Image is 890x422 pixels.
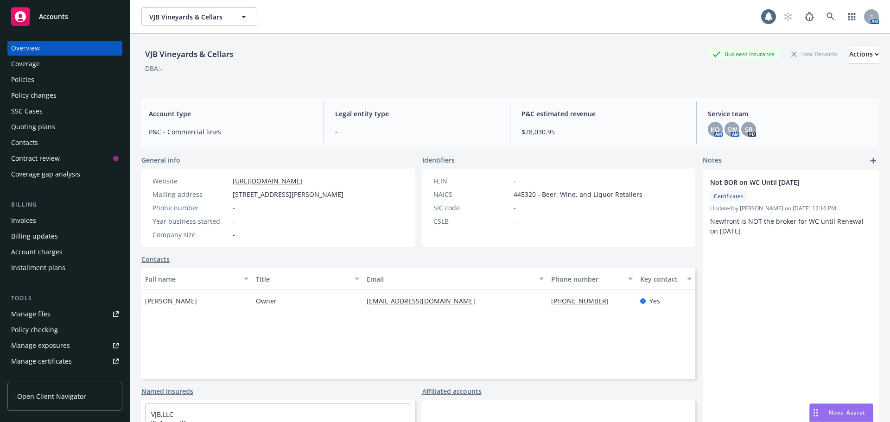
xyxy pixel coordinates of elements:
[727,125,737,134] span: SW
[7,307,122,321] a: Manage files
[787,48,842,60] div: Total Rewards
[363,268,547,290] button: Email
[551,296,616,305] a: [PHONE_NUMBER]
[779,7,797,26] a: Start snowing
[153,216,229,226] div: Year business started
[649,296,660,306] span: Yes
[7,294,122,303] div: Tools
[11,213,36,228] div: Invoices
[7,354,122,369] a: Manage certificates
[7,4,122,30] a: Accounts
[800,7,819,26] a: Report a Bug
[17,391,86,401] span: Open Client Navigator
[145,63,162,73] div: DBA: -
[11,338,70,353] div: Manage exposures
[256,296,277,306] span: Owner
[11,120,55,134] div: Quoting plans
[11,41,40,56] div: Overview
[745,125,753,134] span: SR
[810,404,821,422] div: Drag to move
[710,217,865,235] span: Newfront is NOT the broker for WC until Renewal on [DATE]
[11,322,58,337] div: Policy checking
[514,203,516,213] span: -
[710,177,847,187] span: Not BOR on WC Until [DATE]
[7,338,122,353] a: Manage exposures
[256,274,349,284] div: Title
[11,88,57,103] div: Policy changes
[7,135,122,150] a: Contacts
[141,254,170,264] a: Contacts
[849,45,879,63] button: Actions
[252,268,363,290] button: Title
[11,370,58,384] div: Manage claims
[514,176,516,186] span: -
[153,230,229,239] div: Company size
[708,109,871,119] span: Service team
[145,296,197,306] span: [PERSON_NAME]
[11,135,38,150] div: Contacts
[433,176,510,186] div: FEIN
[141,268,252,290] button: Full name
[149,127,312,137] span: P&C - Commercial lines
[703,170,879,243] div: Not BOR on WC Until [DATE]CertificatesUpdatedby [PERSON_NAME] on [DATE] 12:16 PMNewfront is NOT t...
[7,200,122,209] div: Billing
[153,203,229,213] div: Phone number
[7,322,122,337] a: Policy checking
[714,192,744,201] span: Certificates
[141,7,257,26] button: VJB Vineyards & Cellars
[433,216,510,226] div: CSLB
[233,230,235,239] span: -
[11,72,34,87] div: Policies
[11,104,43,119] div: SSC Cases
[7,370,122,384] a: Manage claims
[11,229,58,244] div: Billing updates
[849,45,879,63] div: Actions
[233,189,343,199] span: [STREET_ADDRESS][PERSON_NAME]
[829,409,865,416] span: Nova Assist
[7,120,122,134] a: Quoting plans
[7,88,122,103] a: Policy changes
[335,109,499,119] span: Legal entity type
[711,125,720,134] span: KO
[11,245,63,259] div: Account charges
[145,274,238,284] div: Full name
[433,189,510,199] div: NAICS
[514,216,516,226] span: -
[7,151,122,166] a: Contract review
[7,245,122,259] a: Account charges
[7,41,122,56] a: Overview
[11,307,51,321] div: Manage files
[11,151,60,166] div: Contract review
[7,213,122,228] a: Invoices
[153,176,229,186] div: Website
[149,12,229,22] span: VJB Vineyards & Cellars
[367,274,534,284] div: Email
[547,268,636,290] button: Phone number
[7,167,122,182] a: Coverage gap analysis
[11,354,72,369] div: Manage certificates
[422,155,455,165] span: Identifiers
[710,204,871,213] span: Updated by [PERSON_NAME] on [DATE] 12:16 PM
[433,203,510,213] div: SIC code
[843,7,861,26] a: Switch app
[141,386,193,396] a: Named insureds
[7,57,122,71] a: Coverage
[551,274,622,284] div: Phone number
[141,155,180,165] span: General info
[703,155,722,166] span: Notes
[149,109,312,119] span: Account type
[11,57,40,71] div: Coverage
[7,72,122,87] a: Policies
[821,7,840,26] a: Search
[636,268,695,290] button: Key contact
[422,386,482,396] a: Affiliated accounts
[868,155,879,166] a: add
[521,127,685,137] span: $28,030.95
[7,104,122,119] a: SSC Cases
[7,229,122,244] a: Billing updates
[151,410,173,419] a: VJB,LLC
[708,48,779,60] div: Business Insurance
[335,127,499,137] span: -
[153,189,229,199] div: Mailing address
[11,167,80,182] div: Coverage gap analysis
